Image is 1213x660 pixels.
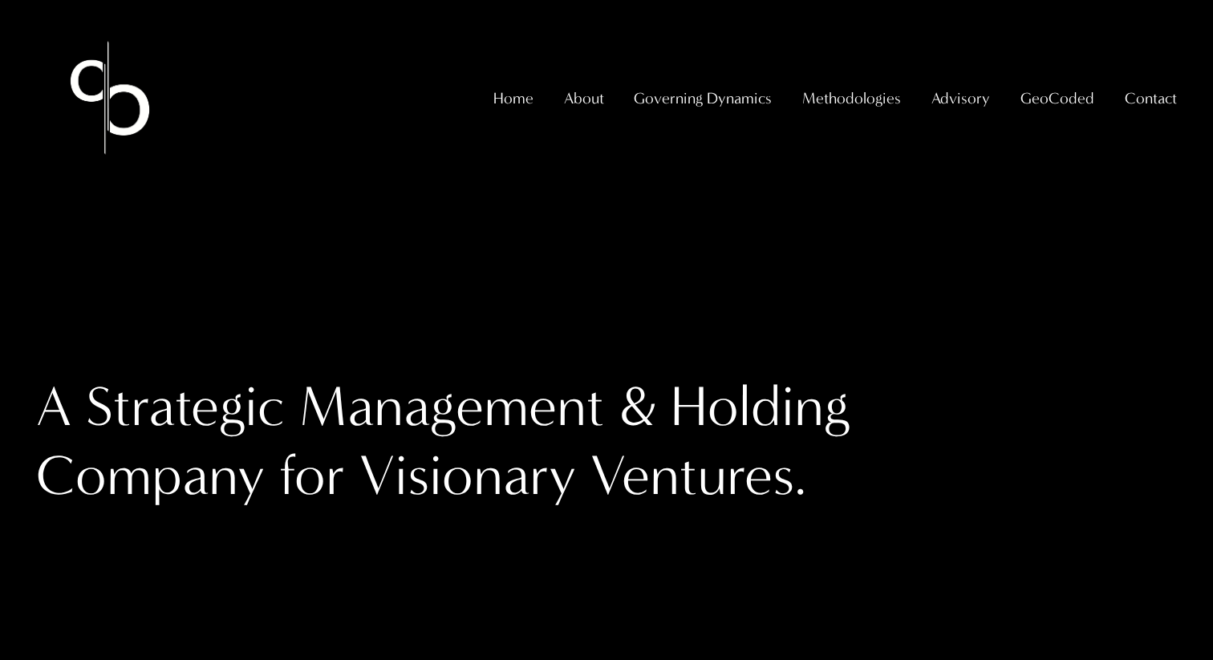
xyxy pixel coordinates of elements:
span: Methodologies [802,84,901,112]
h1: A Strategic Management & Holding Company for Visionary Ventures. [36,372,891,512]
a: folder dropdown [634,83,772,114]
a: folder dropdown [1125,83,1177,114]
a: Home [493,83,533,114]
span: Governing Dynamics [634,84,772,112]
a: GeoCoded [1020,83,1094,114]
img: Christopher Sanchez &amp; Co. [36,24,184,172]
a: folder dropdown [802,83,901,114]
span: Contact [1125,84,1177,112]
a: folder dropdown [564,83,604,114]
span: About [564,84,604,112]
a: folder dropdown [931,83,990,114]
span: Advisory [931,84,990,112]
